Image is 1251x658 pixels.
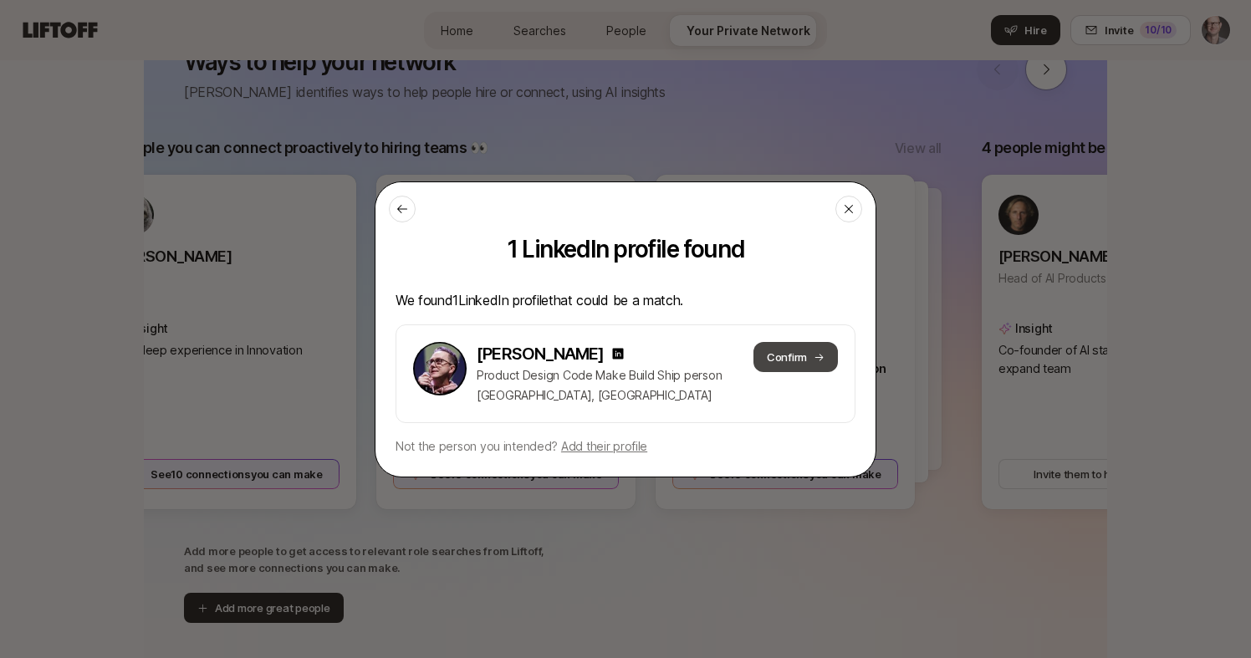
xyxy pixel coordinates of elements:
p: 1 LinkedIn profile found [396,236,855,263]
p: [PERSON_NAME] [477,342,605,365]
p: We found 1 LinkedIn profile that could be a match. [396,289,855,311]
span: Add their profile [561,439,647,453]
p: Not the person you intended? [396,436,855,457]
p: Product Design Code Make Build Ship person [477,365,722,385]
button: Confirm [753,342,838,372]
img: 1755774776486 [413,342,467,395]
p: [GEOGRAPHIC_DATA], [GEOGRAPHIC_DATA] [477,385,722,406]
